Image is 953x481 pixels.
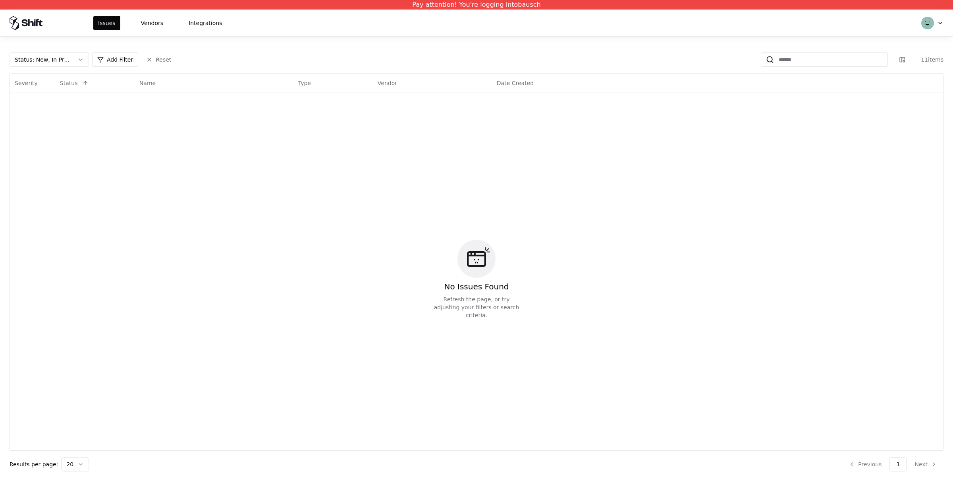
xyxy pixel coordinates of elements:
button: Issues [93,16,120,30]
button: Integrations [184,16,227,30]
div: Status [60,79,78,87]
button: Reset [141,52,176,67]
div: Type [298,79,311,87]
div: Status : New, In Progress [15,56,71,64]
button: Vendors [136,16,168,30]
div: Severity [15,79,38,87]
nav: pagination [842,457,943,471]
div: 11 items [912,56,943,64]
div: Refresh the page, or try adjusting your filters or search criteria. [432,295,521,319]
div: Date Created [497,79,534,87]
div: Name [139,79,156,87]
p: Results per page: [10,460,58,468]
div: No Issues Found [444,281,509,292]
button: Add Filter [92,52,138,67]
div: Vendor [378,79,397,87]
button: 1 [889,457,907,471]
